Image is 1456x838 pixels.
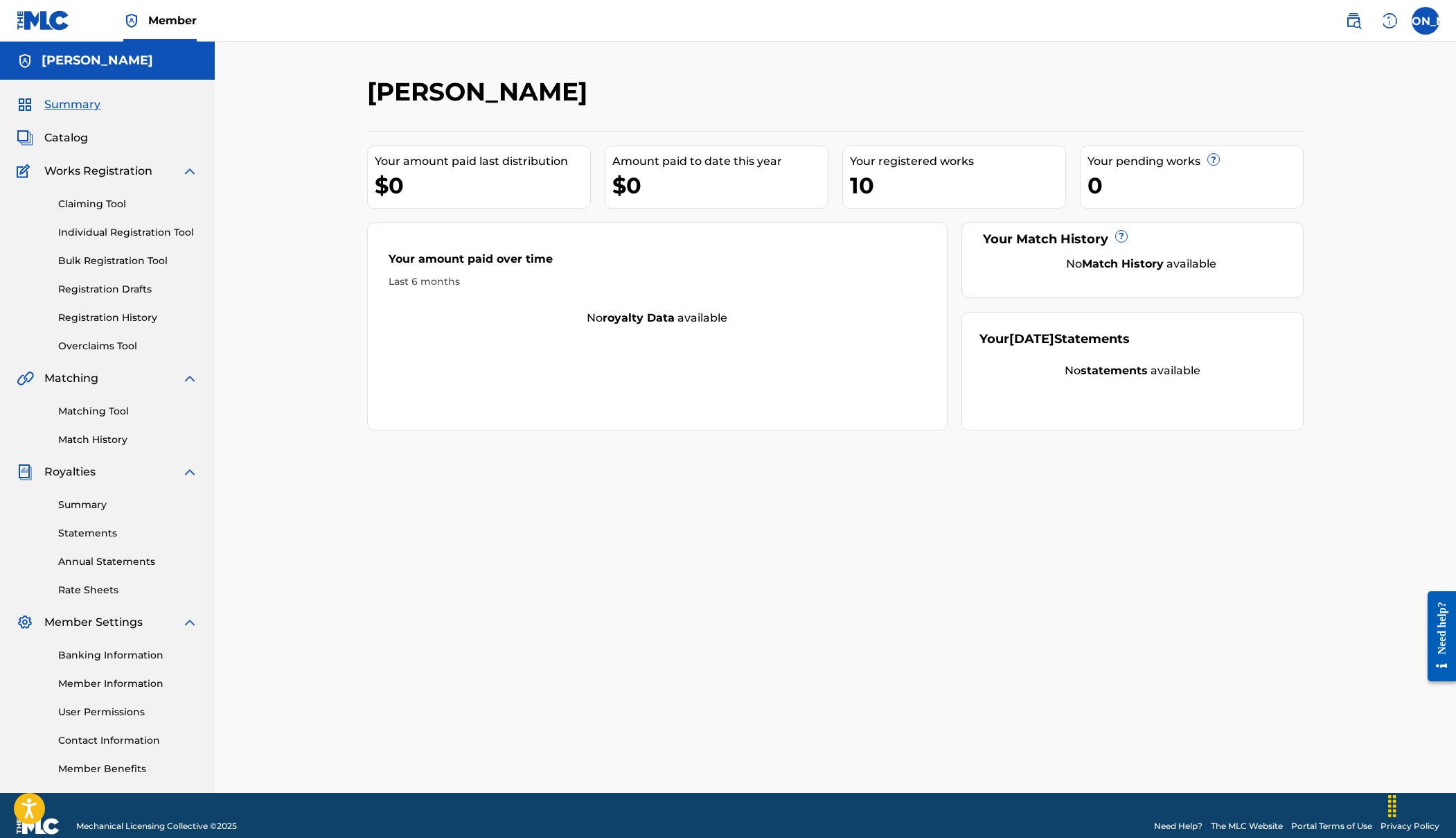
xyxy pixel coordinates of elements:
img: Works Registration [17,163,35,180]
img: MLC Logo [17,10,70,30]
a: Overclaims Tool [58,339,198,353]
a: Banking Information [58,648,198,663]
div: $0 [612,170,828,201]
span: ? [1208,154,1219,165]
img: Accounts [17,53,33,69]
div: 0 [1087,170,1303,201]
a: Annual Statements [58,555,198,569]
a: Rate Sheets [58,583,198,597]
span: Catalog [44,130,88,146]
div: Last 6 months [389,274,926,289]
h2: [PERSON_NAME] [367,76,594,107]
img: Catalog [17,130,33,146]
a: CatalogCatalog [17,130,88,146]
div: Your registered works [850,153,1065,170]
span: Royalties [44,464,96,480]
img: Royalties [17,464,33,480]
img: Member Settings [17,614,33,631]
span: ? [1116,231,1127,242]
strong: Match History [1082,257,1164,270]
a: Claiming Tool [58,197,198,211]
a: The MLC Website [1211,820,1283,832]
span: [DATE] [1009,331,1054,347]
img: Matching [17,370,34,387]
span: Member Settings [44,614,143,631]
div: No available [997,256,1286,272]
a: Statements [58,526,198,541]
a: Privacy Policy [1380,820,1439,832]
div: Amount paid to date this year [612,153,828,170]
a: Matching Tool [58,404,198,419]
div: Your amount paid last distribution [375,153,590,170]
div: Your pending works [1087,153,1303,170]
img: search [1345,12,1362,29]
a: Registration History [58,311,198,325]
a: Portal Terms of Use [1291,820,1372,832]
span: Works Registration [44,163,152,180]
a: Member Information [58,676,198,691]
a: Contact Information [58,733,198,748]
a: Public Search [1340,7,1367,35]
a: Need Help? [1154,820,1202,832]
img: Top Rightsholder [123,12,140,29]
div: No available [368,310,947,326]
a: Individual Registration Tool [58,225,198,240]
div: Help [1376,7,1403,35]
a: Summary [58,498,198,512]
div: Your amount paid over time [389,251,926,274]
span: Mechanical Licensing Collective © 2025 [76,820,237,832]
a: SummarySummary [17,96,100,113]
span: Summary [44,96,100,113]
div: User Menu [1412,7,1439,35]
strong: statements [1081,364,1148,377]
div: Your Statements [979,330,1130,349]
div: Drag [1381,785,1403,827]
a: Match History [58,433,198,447]
span: Matching [44,370,98,387]
div: 10 [850,170,1065,201]
iframe: Chat Widget [1387,771,1456,838]
img: expand [181,163,198,180]
span: Member [148,12,197,28]
a: Bulk Registration Tool [58,254,198,268]
iframe: Resource Center [1417,581,1456,692]
img: logo [17,818,60,835]
img: Summary [17,96,33,113]
img: expand [181,370,198,387]
div: $0 [375,170,590,201]
a: Registration Drafts [58,282,198,297]
div: No available [979,363,1286,379]
img: help [1381,12,1398,29]
div: Your Match History [979,230,1286,249]
h5: Jeremiah Abah [42,53,153,69]
img: expand [181,464,198,480]
img: expand [181,614,198,631]
a: User Permissions [58,705,198,719]
strong: royalty data [603,311,675,324]
a: Member Benefits [58,762,198,776]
